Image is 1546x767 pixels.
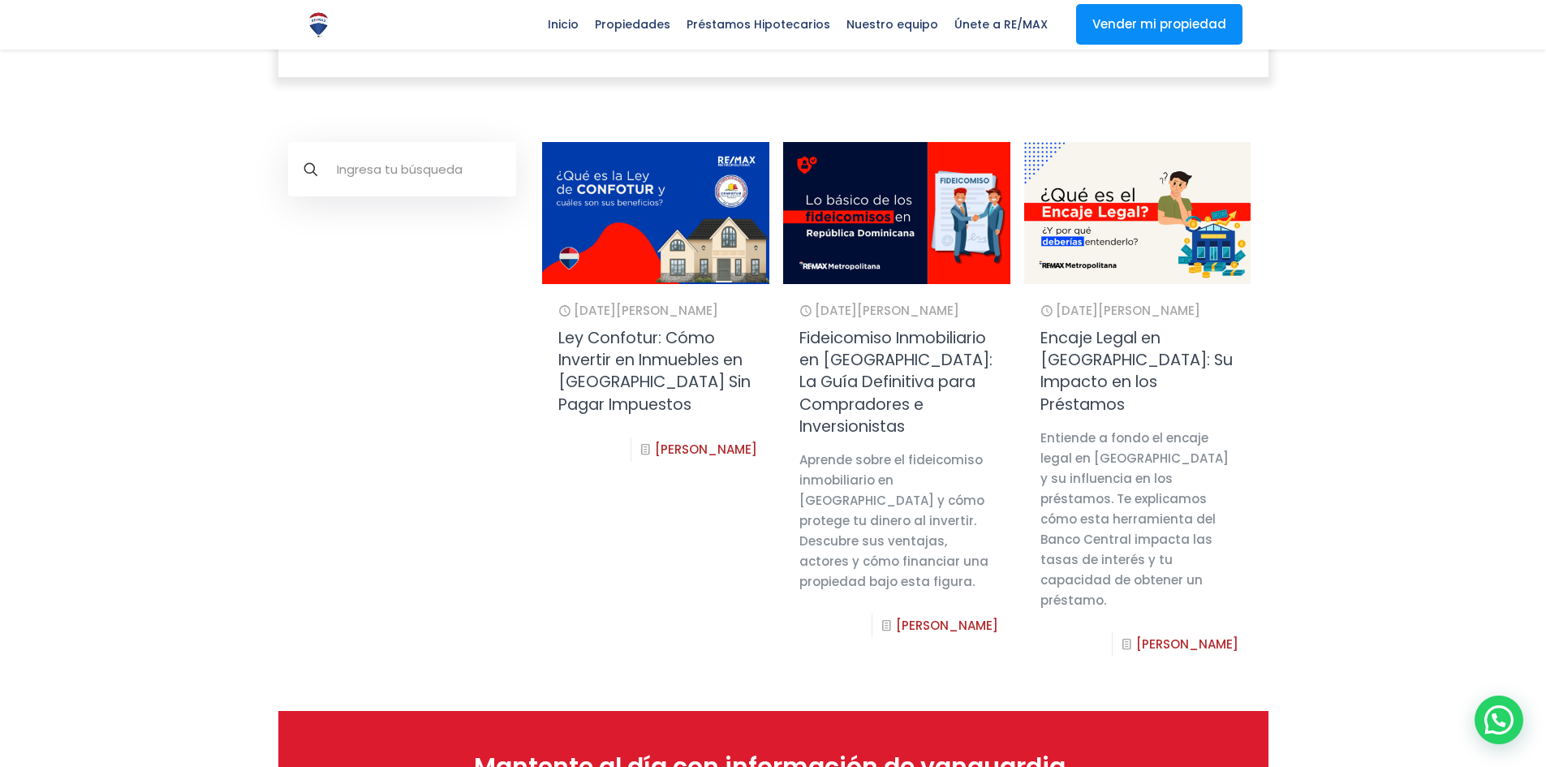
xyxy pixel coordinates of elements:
img: El encaje legal en República Dominicana explicado con un gráfico de un banco regulador sobre mone... [1024,142,1251,284]
span: Préstamos Hipotecarios [678,12,838,37]
img: Portada artículo del funcionamiento del fideicomiso inmobiliario en República Dominicana con sus ... [783,142,1010,284]
span: [DATE][PERSON_NAME] [574,302,718,319]
a: [PERSON_NAME] [896,617,998,634]
span: Propiedades [587,12,678,37]
a: Vender mi propiedad [1076,4,1242,45]
span: [DATE][PERSON_NAME] [815,302,959,319]
a: [PERSON_NAME] [1136,636,1238,653]
span: Inicio [540,12,587,37]
a: Encaje Legal en [GEOGRAPHIC_DATA]: Su Impacto en los Préstamos [1040,327,1233,416]
span: Nuestro equipo [838,12,946,37]
div: Aprende sobre el fideicomiso inmobiliario en [GEOGRAPHIC_DATA] y cómo protege tu dinero al invert... [799,450,993,592]
a: Fideicomiso Inmobiliario en [GEOGRAPHIC_DATA]: La Guía Definitiva para Compradores e Inversionistas [799,327,993,437]
span: [DATE][PERSON_NAME] [1056,302,1200,319]
a: [PERSON_NAME] [655,441,757,458]
img: Gráfico de una propiedad en venta exenta de impuestos por ley confotur [542,142,769,284]
span: Únete a RE/MAX [946,12,1056,37]
input: Ingresa tu búsqueda [288,142,516,196]
div: Entiende a fondo el encaje legal en [GEOGRAPHIC_DATA] y su influencia en los préstamos. Te explic... [1040,428,1234,610]
a: Ley Confotur: Cómo Invertir en Inmuebles en [GEOGRAPHIC_DATA] Sin Pagar Impuestos [558,327,751,416]
img: Logo de REMAX [304,11,333,39]
span: Correo [445,1,484,15]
